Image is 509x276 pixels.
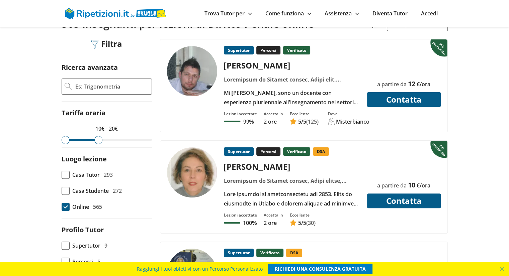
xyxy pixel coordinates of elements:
span: Percorsi [72,257,93,266]
span: a partire da [377,182,407,189]
img: Ricerca Avanzata [65,83,72,90]
div: Loremipsum do Sitamet consec, Adipi elitse, Doeiusm te incididu, Utlaboreetd m aliquaen, Adminimv... [221,176,363,185]
span: Raggiungi i tuoi obiettivi con un Percorso Personalizzato [137,264,263,274]
p: 99% [243,118,254,125]
p: DSA [286,249,302,257]
h2: 565 insegnanti per lezioni di Diritto Penale online [62,17,342,30]
label: Tariffa oraria [62,108,105,117]
span: 5 [97,257,100,266]
span: Casa Studente [72,186,109,195]
div: Misterbianco [336,118,369,125]
span: €/ora [417,81,430,88]
a: Accedi [421,10,438,17]
p: 2 ore [264,118,283,125]
p: Verificato [283,147,310,156]
p: 10€ - 20€ [62,124,152,133]
div: [PERSON_NAME] [221,161,363,172]
p: Supertutor [224,147,254,156]
p: DSA [313,147,329,156]
p: Percorsi [256,46,280,54]
a: logo Skuola.net | Ripetizioni.it [65,9,166,16]
p: Verificato [283,46,310,54]
a: Come funziona [265,10,311,17]
div: Lezioni accettate [224,212,257,218]
div: Lezioni accettate [224,111,257,117]
span: Casa Tutor [72,170,100,179]
a: RICHIEDI UNA CONSULENZA GRATUITA [268,264,372,274]
a: 5/5(125) [290,118,319,125]
p: 2 ore [264,219,283,227]
div: Dove [328,111,369,117]
span: 293 [104,170,113,179]
span: 5 [298,118,301,125]
div: [PERSON_NAME] [221,60,363,71]
img: tutor a Misterbianco - LUCA [167,46,217,96]
div: Accetta in [264,111,283,117]
p: Supertutor [224,249,254,257]
img: Piu prenotato [430,39,449,57]
div: Eccellente [290,111,319,117]
span: a partire da [377,81,407,88]
label: Luogo lezione [62,154,107,163]
div: Accetta in [264,212,283,218]
button: Contatta [367,193,441,208]
label: Profilo Tutor [62,225,104,234]
span: 565 [93,202,102,212]
input: Es: Trigonometria [75,82,149,92]
img: Piu prenotato [430,140,449,158]
span: €/ora [417,182,430,189]
div: Loremipsum do Sitamet consec, Adipi elit, Seddoeiusmod, Tempori, Utlabor etdolor, Magnaal enimadm... [221,75,363,84]
span: /5 [298,118,306,125]
a: Assistenza [325,10,359,17]
label: Ricerca avanzata [62,63,118,72]
img: Filtra filtri mobile [91,40,98,49]
div: Lore ipsumdol si ametconsectetu adi 2853. Elits do eiusmodte in Utlabo e dolorem aliquae ad minim... [221,189,363,208]
p: Verificato [256,249,283,257]
span: (30) [306,219,316,227]
span: 272 [113,186,122,195]
span: Supertutor [72,241,100,250]
div: Eccellente [290,212,316,218]
a: Trova Tutor per [204,10,252,17]
p: Percorsi [256,147,280,156]
span: (125) [306,118,319,125]
img: logo Skuola.net | Ripetizioni.it [65,8,166,19]
span: /5 [298,219,306,227]
div: Filtra [89,39,125,49]
span: 9 [104,241,107,250]
a: Diventa Tutor [372,10,408,17]
span: 10 [408,180,415,189]
a: 5/5(30) [290,219,316,227]
span: Online [72,202,89,212]
span: 12 [408,79,415,88]
img: tutor a cernusco sul naviglio - ALESSIA [167,147,217,197]
button: Contatta [367,92,441,107]
p: 100% [243,219,257,227]
div: Mi [PERSON_NAME], sono un docente con esperienza pluriennale all'insegnamento nei settori pubblic... [221,88,363,107]
p: Supertutor [224,46,254,54]
span: 5 [298,219,301,227]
